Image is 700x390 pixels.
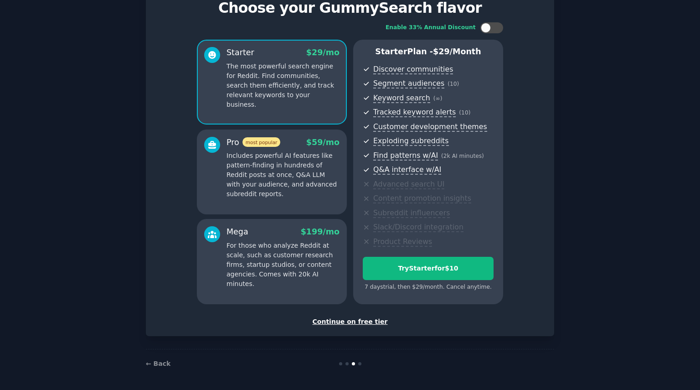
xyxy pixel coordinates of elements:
[373,151,438,161] span: Find patterns w/AI
[373,94,430,103] span: Keyword search
[373,79,444,88] span: Segment audiences
[459,109,470,116] span: ( 10 )
[155,317,545,327] div: Continue on free tier
[373,65,453,74] span: Discover communities
[448,81,459,87] span: ( 10 )
[226,62,340,109] p: The most powerful search engine for Reddit. Find communities, search them efficiently, and track ...
[373,122,487,132] span: Customer development themes
[373,165,441,175] span: Q&A interface w/AI
[146,360,170,367] a: ← Back
[373,208,450,218] span: Subreddit influencers
[433,95,443,102] span: ( ∞ )
[433,47,481,56] span: $ 29 /month
[373,223,463,232] span: Slack/Discord integration
[226,137,280,148] div: Pro
[363,46,494,57] p: Starter Plan -
[226,226,248,238] div: Mega
[363,257,494,280] button: TryStarterfor$10
[363,283,494,291] div: 7 days trial, then $ 29 /month . Cancel anytime.
[242,137,281,147] span: most popular
[301,227,340,236] span: $ 199 /mo
[373,237,432,247] span: Product Reviews
[373,136,448,146] span: Exploding subreddits
[386,24,476,32] div: Enable 33% Annual Discount
[373,194,471,203] span: Content promotion insights
[373,108,456,117] span: Tracked keyword alerts
[441,153,484,159] span: ( 2k AI minutes )
[306,48,340,57] span: $ 29 /mo
[226,241,340,289] p: For those who analyze Reddit at scale, such as customer research firms, startup studios, or conte...
[226,47,254,58] div: Starter
[363,264,493,273] div: Try Starter for $10
[226,151,340,199] p: Includes powerful AI features like pattern-finding in hundreds of Reddit posts at once, Q&A LLM w...
[373,180,444,189] span: Advanced search UI
[306,138,340,147] span: $ 59 /mo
